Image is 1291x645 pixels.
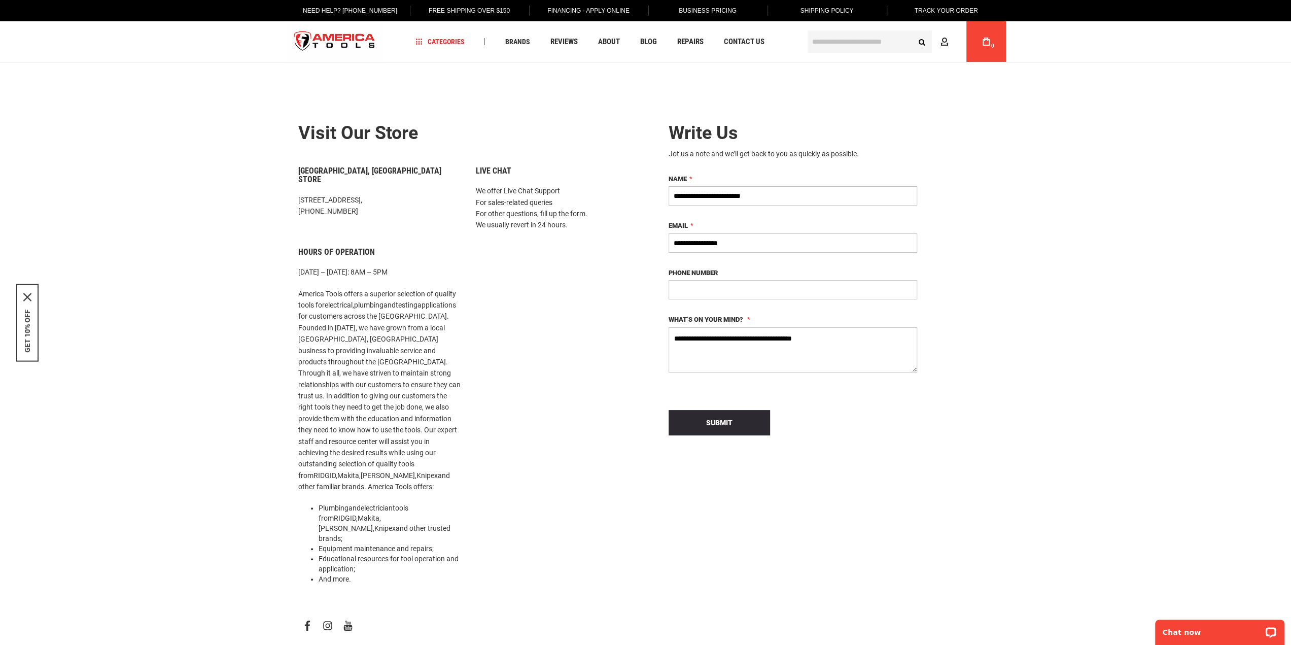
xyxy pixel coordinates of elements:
[23,293,31,301] svg: close icon
[319,503,461,544] li: and tools from , , , and other trusted brands;
[500,35,534,49] a: Brands
[669,269,718,277] span: Phone Number
[723,38,764,46] span: Contact Us
[298,266,461,278] p: [DATE] – [DATE]: 8AM – 5PM
[669,149,917,159] div: Jot us a note and we’ll get back to you as quickly as possible.
[913,32,932,51] button: Search
[319,545,432,553] a: Equipment maintenance and repairs
[669,122,738,144] span: Write Us
[286,23,384,61] img: America Tools
[669,175,687,183] span: Name
[298,194,461,217] p: [STREET_ADDRESS], [PHONE_NUMBER]
[416,471,438,480] a: Knipex
[719,35,769,49] a: Contact Us
[505,38,530,45] span: Brands
[298,166,461,184] h6: [GEOGRAPHIC_DATA], [GEOGRAPHIC_DATA] Store
[361,471,415,480] a: [PERSON_NAME]
[334,514,356,522] a: RIDGID
[706,419,732,427] span: Submit
[669,222,688,229] span: Email
[319,504,348,512] a: Plumbing
[23,309,31,352] button: GET 10% OFF
[411,35,469,49] a: Categories
[672,35,708,49] a: Repairs
[669,410,770,435] button: Submit
[361,504,393,512] a: electrician
[476,166,638,176] h6: Live Chat
[374,524,396,532] a: Knipex
[298,288,461,493] p: America Tools offers a superior selection of quality tools for , and applications for customers a...
[337,471,359,480] a: Makita
[298,248,461,257] h6: Hours of Operation
[313,471,336,480] a: RIDGID
[415,38,464,45] span: Categories
[640,38,656,46] span: Blog
[598,38,619,46] span: About
[545,35,582,49] a: Reviews
[298,123,638,144] h2: Visit our store
[669,316,743,323] span: What’s on your mind?
[354,301,383,309] a: plumbing
[635,35,661,49] a: Blog
[358,514,379,522] a: Makita
[23,293,31,301] button: Close
[476,185,638,231] p: We offer Live Chat Support For sales-related queries For other questions, fill up the form. We us...
[396,301,417,309] a: testing
[991,43,994,49] span: 0
[319,554,461,574] li: Educational resources for tool operation and application;
[677,38,703,46] span: Repairs
[976,21,996,62] a: 0
[319,544,461,554] li: ;
[550,38,577,46] span: Reviews
[325,301,353,309] a: electrical
[319,524,373,532] a: [PERSON_NAME]
[319,574,461,584] li: And more.
[593,35,624,49] a: About
[286,23,384,61] a: store logo
[1148,613,1291,645] iframe: LiveChat chat widget
[800,7,854,14] span: Shipping Policy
